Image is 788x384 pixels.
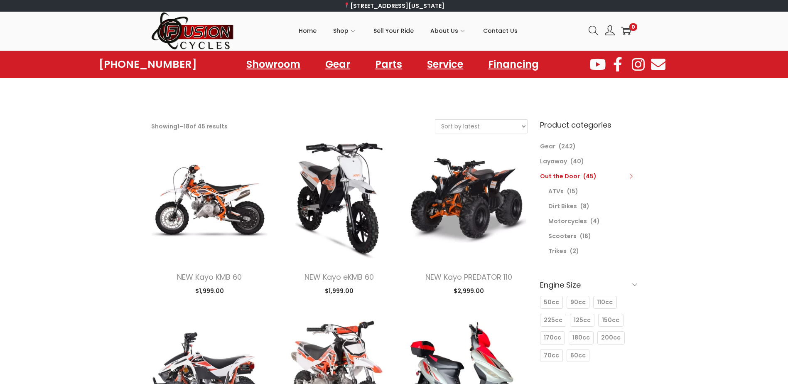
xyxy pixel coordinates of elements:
[480,55,547,74] a: Financing
[570,351,586,360] span: 60cc
[559,142,576,150] span: (242)
[483,12,518,49] a: Contact Us
[567,187,578,195] span: (15)
[570,298,586,307] span: 90cc
[580,232,591,240] span: (16)
[234,12,582,49] nav: Primary navigation
[548,247,567,255] a: Trikes
[548,202,577,210] a: Dirt Bikes
[151,12,234,50] img: Woostify retina logo
[333,20,349,41] span: Shop
[454,287,484,295] span: 2,999.00
[435,120,527,133] select: Shop order
[195,287,199,295] span: $
[419,55,471,74] a: Service
[548,217,587,225] a: Motorcycles
[325,287,353,295] span: 1,999.00
[548,232,577,240] a: Scooters
[238,55,309,74] a: Showroom
[602,316,619,325] span: 150cc
[151,121,228,132] p: Showing – of 45 results
[430,12,466,49] a: About Us
[544,316,562,325] span: 225cc
[590,217,600,225] span: (4)
[621,26,631,36] a: 0
[544,351,559,360] span: 70cc
[344,2,444,10] a: [STREET_ADDRESS][US_STATE]
[238,55,547,74] nav: Menu
[483,20,518,41] span: Contact Us
[177,122,179,130] span: 1
[454,287,457,295] span: $
[425,272,512,282] a: NEW Kayo PREDATOR 110
[570,247,579,255] span: (2)
[597,298,613,307] span: 110cc
[344,2,350,8] img: 📍
[430,20,458,41] span: About Us
[184,122,189,130] span: 18
[544,333,561,342] span: 170cc
[317,55,358,74] a: Gear
[548,187,564,195] a: ATVs
[570,157,584,165] span: (40)
[601,333,621,342] span: 200cc
[544,298,559,307] span: 50cc
[325,287,329,295] span: $
[299,20,317,41] span: Home
[540,275,637,295] h6: Engine Size
[195,287,224,295] span: 1,999.00
[373,20,414,41] span: Sell Your Ride
[540,142,555,150] a: Gear
[540,119,637,130] h6: Product categories
[572,333,590,342] span: 180cc
[540,172,580,180] a: Out the Door
[304,272,374,282] a: NEW Kayo eKMB 60
[333,12,357,49] a: Shop
[580,202,589,210] span: (8)
[583,172,597,180] span: (45)
[299,12,317,49] a: Home
[373,12,414,49] a: Sell Your Ride
[574,316,591,325] span: 125cc
[177,272,242,282] a: NEW Kayo KMB 60
[367,55,410,74] a: Parts
[99,59,197,70] a: [PHONE_NUMBER]
[540,157,567,165] a: Layaway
